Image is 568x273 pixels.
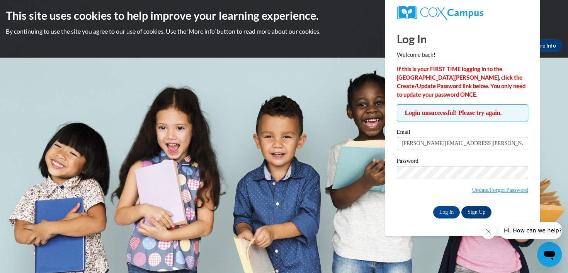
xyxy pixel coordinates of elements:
label: Password [397,158,528,166]
a: Update/Forgot Password [472,187,528,193]
a: COX Campus [397,6,528,20]
a: More Info [526,39,562,52]
strong: If this is your FIRST TIME logging in to the [GEOGRAPHIC_DATA][PERSON_NAME], click the Create/Upd... [397,66,525,98]
iframe: Button to launch messaging window [537,242,562,267]
input: Log In [433,206,460,218]
iframe: Message from company [499,222,562,239]
img: COX Campus [397,6,483,20]
label: Email [397,129,528,137]
iframe: Close message [481,224,496,239]
h1: Log In [397,31,528,47]
h2: This site uses cookies to help improve your learning experience. [6,8,562,23]
p: By continuing to use the site you agree to our use of cookies. Use the ‘More info’ button to read... [6,27,562,36]
p: Welcome back! [397,51,528,59]
span: Login unsuccessful! Please try again. [397,104,528,121]
a: Sign Up [461,206,491,218]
